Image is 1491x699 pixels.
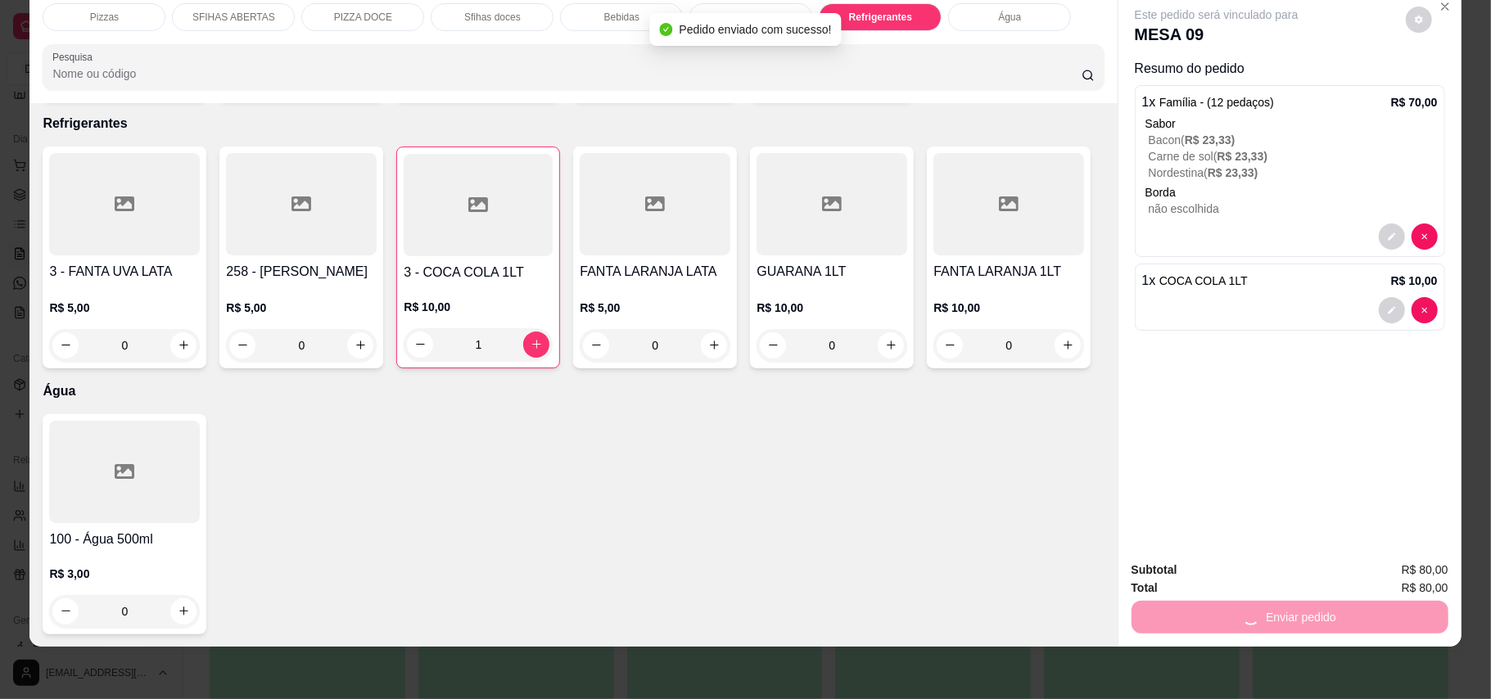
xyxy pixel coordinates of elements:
span: R$ 23,33 ) [1185,133,1236,147]
p: Resumo do pedido [1135,59,1445,79]
span: R$ 80,00 [1402,579,1448,597]
h4: 100 - Água 500ml [49,530,200,549]
button: increase-product-quantity [1055,332,1081,359]
h4: 3 - COCA COLA 1LT [404,263,553,282]
p: MESA 09 [1135,23,1299,46]
p: Água [43,381,1104,401]
p: Bacon ( [1149,132,1438,148]
p: Água [998,11,1021,24]
p: R$ 5,00 [580,300,730,316]
p: R$ 3,00 [49,566,200,582]
button: decrease-product-quantity [1379,297,1405,323]
button: increase-product-quantity [878,332,904,359]
button: decrease-product-quantity [1412,297,1438,323]
button: decrease-product-quantity [1379,223,1405,250]
button: decrease-product-quantity [52,332,79,359]
label: Pesquisa [52,50,98,64]
p: R$ 70,00 [1391,94,1438,110]
button: decrease-product-quantity [583,332,609,359]
span: R$ 23,33 ) [1218,150,1268,163]
p: R$ 10,00 [933,300,1084,316]
p: Nordestina ( [1149,165,1438,181]
button: decrease-product-quantity [229,332,255,359]
button: decrease-product-quantity [760,332,786,359]
p: Bebidas [604,11,639,24]
span: R$ 23,33 ) [1208,166,1258,179]
strong: Subtotal [1132,563,1177,576]
span: Família - (12 pedaços) [1159,96,1274,109]
p: R$ 10,00 [757,300,907,316]
span: Pedido enviado com sucesso! [680,23,832,36]
span: R$ 80,00 [1402,561,1448,579]
p: R$ 5,00 [49,300,200,316]
h4: FANTA LARANJA 1LT [933,262,1084,282]
h4: 3 - FANTA UVA LATA [49,262,200,282]
p: Refrigerantes [43,114,1104,133]
p: Borda [1145,184,1438,201]
p: Carne de sol ( [1149,148,1438,165]
button: decrease-product-quantity [1412,223,1438,250]
button: increase-product-quantity [170,598,197,625]
h4: FANTA LARANJA LATA [580,262,730,282]
div: Sabor [1145,115,1438,132]
h4: GUARANA 1LT [757,262,907,282]
button: increase-product-quantity [347,332,373,359]
p: Cervejas [732,11,770,24]
p: R$ 5,00 [226,300,377,316]
button: increase-product-quantity [523,331,549,358]
button: decrease-product-quantity [1406,7,1432,33]
button: decrease-product-quantity [52,598,79,625]
p: Pizzas [90,11,119,24]
p: 1 x [1142,92,1274,112]
button: increase-product-quantity [170,332,197,359]
button: decrease-product-quantity [937,332,963,359]
button: decrease-product-quantity [407,331,433,358]
p: R$ 10,00 [404,299,553,315]
p: 1 x [1142,271,1248,291]
span: check-circle [660,23,673,36]
input: Pesquisa [52,65,1081,82]
p: R$ 10,00 [1391,273,1438,289]
h4: 258 - [PERSON_NAME] [226,262,377,282]
p: PIZZA DOCE [334,11,392,24]
p: não escolhida [1149,201,1438,217]
p: Refrigerantes [849,11,912,24]
p: Este pedido será vinculado para [1135,7,1299,23]
button: increase-product-quantity [701,332,727,359]
p: Sfihas doces [464,11,521,24]
span: COCA COLA 1LT [1159,274,1248,287]
strong: Total [1132,581,1158,594]
p: SFIHAS ABERTAS [192,11,275,24]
